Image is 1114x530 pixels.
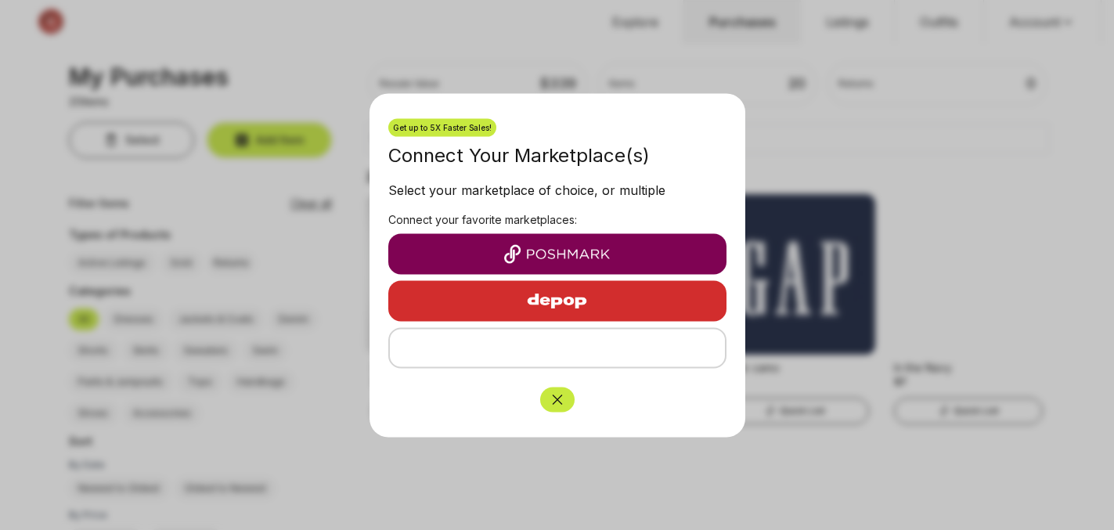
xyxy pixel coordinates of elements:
button: Depop logo [388,280,726,321]
button: Poshmark logo [388,233,726,274]
h2: Connect Your Marketplace(s) [388,142,726,168]
button: Close [540,387,575,412]
img: eBay logo [402,338,712,357]
img: Poshmark logo [401,244,714,263]
h3: Connect your favorite marketplaces: [388,211,726,227]
button: eBay logo [388,327,726,368]
div: Get up to 5X Faster Sales! [388,118,496,136]
img: Depop logo [489,282,625,319]
div: Select your marketplace of choice, or multiple [388,180,726,205]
